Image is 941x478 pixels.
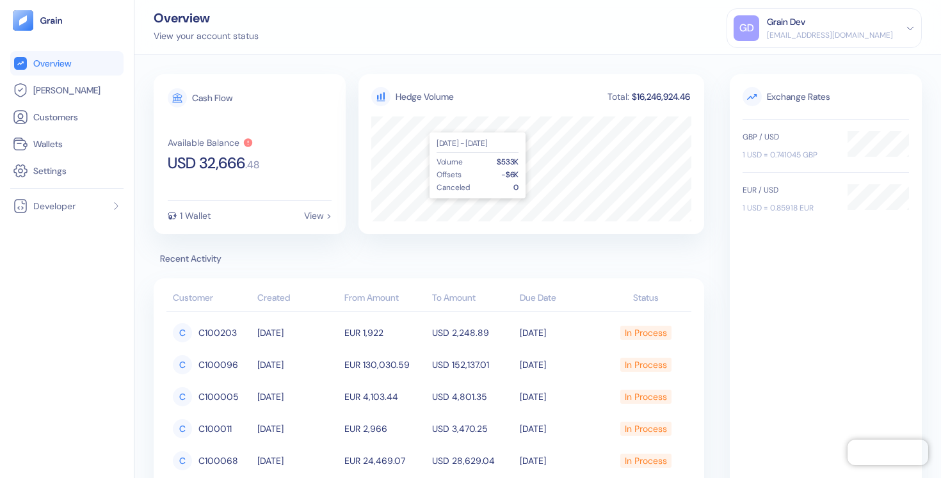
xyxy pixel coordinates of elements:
span: C100005 [198,386,239,408]
span: C100068 [198,450,238,472]
div: In Process [625,354,667,376]
th: Customer [166,286,254,312]
span: Customers [33,111,78,123]
div: C [173,451,192,470]
td: EUR 1,922 [341,317,429,349]
a: [PERSON_NAME] [13,83,121,98]
div: $16,246,924.46 [631,92,691,101]
span: Wallets [33,138,63,150]
span: C100203 [198,322,237,344]
iframe: Chatra live chat [848,440,928,465]
a: Wallets [13,136,121,152]
td: USD 4,801.35 [429,381,517,413]
td: [DATE] [254,381,342,413]
a: Settings [13,163,121,179]
td: [DATE] [254,445,342,477]
div: GD [734,15,759,41]
div: Available Balance [168,138,239,147]
td: [DATE] [254,317,342,349]
th: To Amount [429,286,517,312]
div: C [173,419,192,438]
div: View your account status [154,29,259,43]
a: Customers [13,109,121,125]
span: Recent Activity [154,252,704,266]
img: logo-tablet-V2.svg [13,10,33,31]
td: [DATE] [254,349,342,381]
div: Hedge Volume [396,90,454,104]
div: Overview [154,12,259,24]
span: Exchange Rates [743,87,909,106]
div: C [173,387,192,406]
div: 1 Wallet [180,211,211,220]
td: [DATE] [254,413,342,445]
span: Overview [33,57,71,70]
span: . 48 [245,160,259,170]
div: C [173,355,192,374]
td: USD 2,248.89 [429,317,517,349]
div: GBP / USD [743,131,835,143]
div: Grain Dev [767,15,805,29]
th: From Amount [341,286,429,312]
span: Developer [33,200,76,212]
td: USD 28,629.04 [429,445,517,477]
span: C100011 [198,418,232,440]
span: [PERSON_NAME] [33,84,101,97]
td: [DATE] [517,445,604,477]
div: In Process [625,450,667,472]
div: Status [607,291,685,305]
div: View > [304,211,332,220]
td: EUR 4,103.44 [341,381,429,413]
th: Due Date [517,286,604,312]
div: 1 USD = 0.85918 EUR [743,202,835,214]
td: USD 3,470.25 [429,413,517,445]
td: [DATE] [517,381,604,413]
div: In Process [625,418,667,440]
th: Created [254,286,342,312]
td: EUR 2,966 [341,413,429,445]
a: Overview [13,56,121,71]
td: [DATE] [517,413,604,445]
div: [EMAIL_ADDRESS][DOMAIN_NAME] [767,29,893,41]
div: In Process [625,322,667,344]
div: 1 USD = 0.741045 GBP [743,149,835,161]
div: Cash Flow [192,93,232,102]
div: Total: [606,92,631,101]
td: USD 152,137.01 [429,349,517,381]
td: EUR 130,030.59 [341,349,429,381]
div: C [173,323,192,342]
td: [DATE] [517,317,604,349]
button: Available Balance [168,138,253,148]
span: C100096 [198,354,238,376]
span: USD 32,666 [168,155,245,171]
div: In Process [625,386,667,408]
span: Settings [33,164,67,177]
td: EUR 24,469.07 [341,445,429,477]
td: [DATE] [517,349,604,381]
img: logo [40,16,63,25]
div: EUR / USD [743,184,835,196]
